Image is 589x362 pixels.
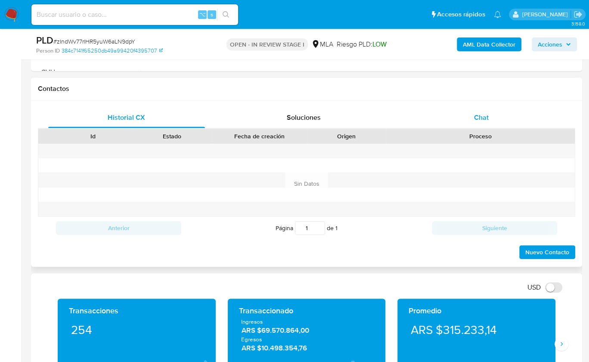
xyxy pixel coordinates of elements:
[437,10,485,19] span: Accesos rápidos
[217,9,235,21] button: search-icon
[522,10,570,19] p: jian.marin@mercadolibre.com
[33,62,141,83] button: CVU
[519,245,575,259] button: Nuevo Contacto
[335,224,338,232] span: 1
[392,132,569,140] div: Proceso
[138,132,205,140] div: Estado
[217,132,301,140] div: Fecha de creación
[56,221,181,235] button: Anterior
[211,10,213,19] span: s
[38,84,575,93] h1: Contactos
[108,112,145,122] span: Historial CX
[62,47,163,55] a: 384c7141f65250db49a99420f4395707
[571,20,585,27] span: 3.158.0
[313,132,380,140] div: Origen
[31,9,238,20] input: Buscar usuario o caso...
[372,39,387,49] span: LOW
[36,47,60,55] b: Person ID
[337,40,387,49] span: Riesgo PLD:
[573,10,583,19] a: Salir
[226,38,308,50] p: OPEN - IN REVIEW STAGE I
[276,221,338,235] span: Página de
[432,221,557,235] button: Siguiente
[463,37,515,51] b: AML Data Collector
[53,37,135,46] span: # zIndWv77rlHR5yuW6aLN9dpY
[532,37,577,51] button: Acciones
[311,40,333,49] div: MLA
[59,132,126,140] div: Id
[538,37,562,51] span: Acciones
[36,33,53,47] b: PLD
[494,11,501,18] a: Notificaciones
[525,246,569,258] span: Nuevo Contacto
[474,112,489,122] span: Chat
[457,37,521,51] button: AML Data Collector
[199,10,205,19] span: ⌥
[287,112,321,122] span: Soluciones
